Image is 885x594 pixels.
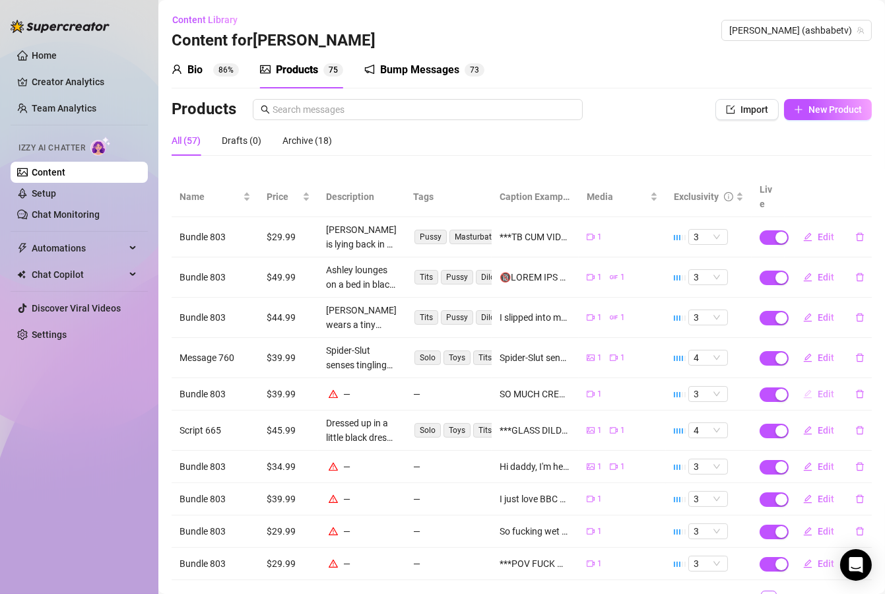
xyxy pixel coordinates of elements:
button: Edit [793,420,845,441]
button: delete [845,383,875,405]
span: Masturbation [449,230,508,244]
td: — [405,378,492,411]
span: 1 [597,352,602,364]
input: Search messages [273,102,575,117]
span: delete [855,313,865,322]
button: Edit [793,521,845,542]
span: 1 [620,271,625,284]
div: I just love BBC 🤤 Watch me suck on this 9 inch cock then ride it reverse cowgirl 😈 I want you to ... [500,492,571,506]
div: SO MUCH CREAM 🥵 Watch me suck and fuck this massive 10 inch cock till I'm a creamy mess 🥵🍦💦 You c... [500,387,571,401]
span: 1 [597,271,602,284]
span: picture [587,463,595,471]
span: Edit [818,558,834,569]
td: Bundle 803 [172,548,259,580]
span: video-camera [587,495,595,503]
div: Ashley lounges on a bed in black lingerie and thigh-high stockings, showing off her big tits and ... [326,263,397,292]
span: Chat Copilot [32,264,125,285]
span: 3 [694,230,723,244]
span: edit [803,389,812,399]
span: 5 [333,65,338,75]
span: 3 [694,387,723,401]
span: info-circle [724,192,733,201]
span: picture [260,64,271,75]
span: Ashley (ashbabetv) [729,20,864,40]
a: Creator Analytics [32,71,137,92]
div: I slipped into my sexy uniform just for you… playing with my tits, drooling all over them because... [500,310,571,325]
button: Edit [793,488,845,510]
div: ***POV FUCK MACHINE*** Laying down and having this fuck machine pound my pussy so good 🤤 Think yo... [500,556,571,571]
span: warning [329,559,338,568]
button: New Product [784,99,872,120]
img: logo-BBDzfeDw.svg [11,20,110,33]
span: video-camera [610,463,618,471]
td: — [405,548,492,580]
td: Bundle 803 [172,217,259,257]
span: video-camera [587,233,595,241]
a: Home [32,50,57,61]
span: picture [587,426,595,434]
span: delete [855,494,865,504]
th: Media [579,177,666,217]
span: 1 [597,525,602,538]
span: video-camera [587,560,595,568]
span: video-camera [610,426,618,434]
div: — [326,387,397,401]
span: Edit [818,272,834,282]
td: $44.99 [259,298,318,338]
button: delete [845,521,875,542]
span: edit [803,353,812,362]
div: So fucking wet for you baby 💦🥵 [500,524,571,539]
th: Caption Example [492,177,579,217]
span: picture [587,354,595,362]
div: Drafts (0) [222,133,261,148]
span: 1 [620,461,625,473]
span: delete [855,527,865,536]
span: warning [329,389,338,399]
button: Edit [793,456,845,477]
td: Message 760 [172,338,259,378]
span: delete [855,273,865,282]
span: 1 [597,424,602,437]
span: Media [587,189,647,204]
span: Name [180,189,240,204]
span: Toys [443,350,471,365]
span: Edit [818,461,834,472]
td: — [405,451,492,483]
span: edit [803,313,812,322]
span: 3 [475,65,479,75]
span: video-camera [587,527,595,535]
td: — [405,483,492,515]
div: All (57) [172,133,201,148]
span: edit [803,426,812,435]
span: Price [267,189,300,204]
div: — [326,459,397,474]
td: $49.99 [259,257,318,298]
button: delete [845,307,875,328]
span: Edit [818,425,834,436]
a: Content [32,167,65,178]
span: team [857,26,865,34]
span: Pussy [441,310,473,325]
span: 1 [620,424,625,437]
span: 3 [694,524,723,539]
span: delete [855,462,865,471]
div: ***GLASS DILDO MAKES ME SQUIRT MULTIPLE TIMES💦💦💦*** You're going to love this squirt vid I made f... [500,423,571,438]
span: Izzy AI Chatter [18,142,85,154]
button: delete [845,488,875,510]
td: $39.99 [259,378,318,411]
span: thunderbolt [17,243,28,253]
div: Products [276,62,318,78]
span: Dildo [476,310,505,325]
span: import [726,105,735,114]
span: 1 [597,558,602,570]
th: Name [172,177,259,217]
span: delete [855,389,865,399]
div: 🔞LOREM IPS DOL🔞 Sitametc adip el seddo eiusm temporin utl etdol magn aliqu, E admini’v quis no ex... [500,270,571,284]
td: $34.99 [259,451,318,483]
span: Tits [414,310,438,325]
img: AI Chatter [90,137,111,156]
td: Script 665 [172,411,259,451]
span: Tits [414,270,438,284]
span: 3 [694,310,723,325]
h3: Content for [PERSON_NAME] [172,30,376,51]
